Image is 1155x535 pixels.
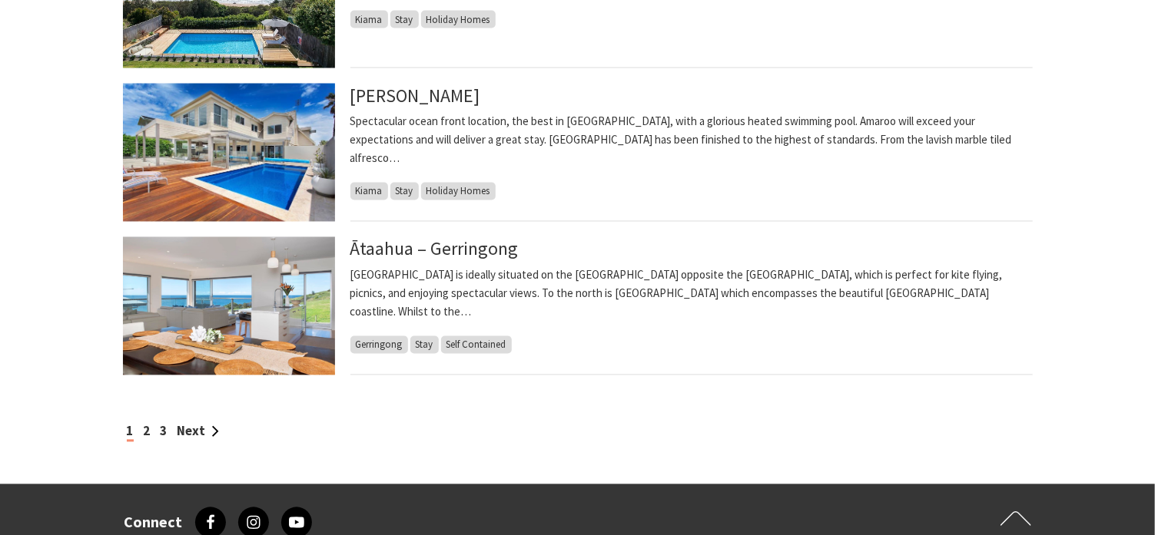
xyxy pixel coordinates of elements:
h3: Connect [124,514,183,532]
a: Ātaahua – Gerringong [350,237,519,261]
a: [PERSON_NAME] [350,84,480,107]
span: Holiday Homes [421,183,496,200]
span: Stay [390,11,419,28]
a: 3 [161,423,168,440]
span: 1 [127,423,134,442]
span: Kiama [350,183,388,200]
a: Next [178,423,219,440]
p: [GEOGRAPHIC_DATA] is ideally situated on the [GEOGRAPHIC_DATA] opposite the [GEOGRAPHIC_DATA], wh... [350,266,1033,322]
img: Heated Pool [123,84,335,222]
a: 2 [144,423,151,440]
span: Gerringong [350,336,408,354]
span: Self Contained [441,336,512,354]
span: Stay [410,336,439,354]
span: Holiday Homes [421,11,496,28]
span: Kiama [350,11,388,28]
p: Spectacular ocean front location, the best in [GEOGRAPHIC_DATA], with a glorious heated swimming ... [350,113,1033,168]
span: Stay [390,183,419,200]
